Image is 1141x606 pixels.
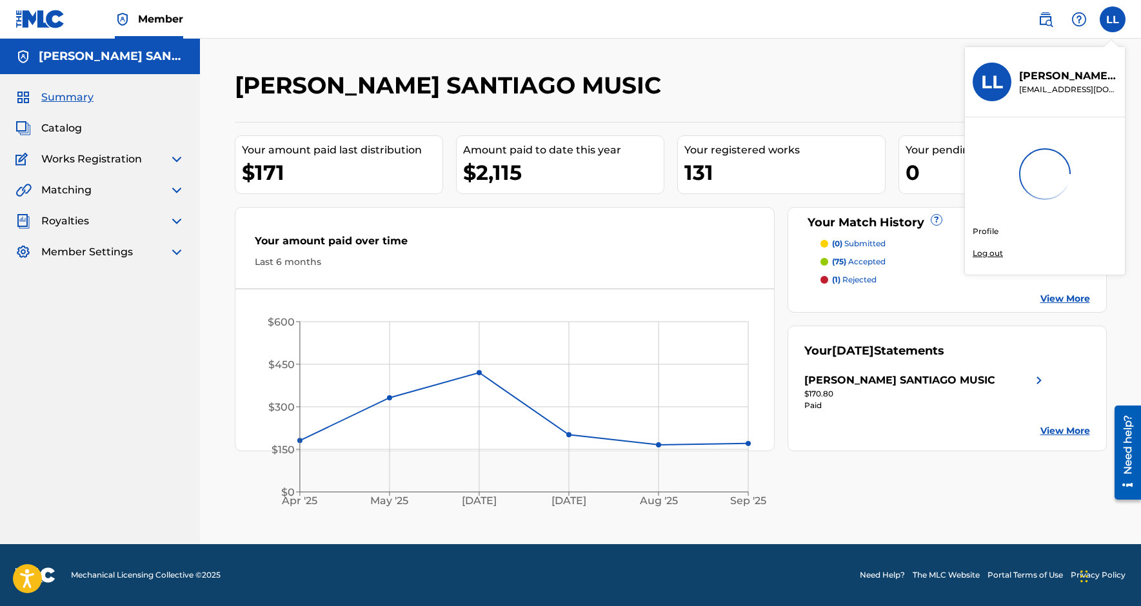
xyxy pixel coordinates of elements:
tspan: $600 [268,316,295,328]
tspan: [DATE] [462,495,497,507]
span: ? [931,215,942,225]
div: $2,115 [463,158,664,187]
img: expand [169,244,184,260]
tspan: $150 [272,444,295,456]
div: Last 6 months [255,255,755,269]
img: Accounts [15,49,31,64]
a: (75) accepted [820,256,1090,268]
div: Your Statements [804,342,944,360]
a: Public Search [1033,6,1058,32]
h2: [PERSON_NAME] SANTIAGO MUSIC [235,71,668,100]
iframe: Resource Center [1105,400,1141,506]
a: View More [1040,292,1090,306]
p: accepted [832,256,886,268]
p: Leonardo Lopez Santiago [1019,68,1117,84]
img: MLC Logo [15,10,65,28]
div: [PERSON_NAME] SANTIAGO MUSIC [804,373,995,388]
div: 0 [906,158,1106,187]
span: Royalties [41,213,89,229]
img: expand [169,182,184,198]
img: logo [15,567,55,583]
img: Catalog [15,121,31,136]
span: Works Registration [41,151,142,167]
h3: LL [981,71,1003,93]
div: Amount paid to date this year [463,142,664,158]
div: Widget de chat [1077,544,1141,606]
span: Member [138,12,183,26]
img: expand [169,213,184,229]
img: Summary [15,90,31,105]
a: CatalogCatalog [15,121,82,136]
tspan: Sep '25 [730,495,766,507]
tspan: Apr '25 [281,495,317,507]
img: Matching [15,182,32,198]
img: Royalties [15,213,31,229]
div: Your Match History [804,214,1090,231]
a: (1) rejected [820,274,1090,286]
div: Your registered works [684,142,885,158]
span: Matching [41,182,92,198]
div: Your amount paid over time [255,233,755,255]
img: help [1071,12,1087,27]
div: User Menu [1100,6,1126,32]
tspan: $0 [281,486,295,498]
tspan: May '25 [370,495,408,507]
img: search [1038,12,1053,27]
a: (0) submitted [820,238,1090,249]
img: right chevron icon [1031,373,1047,388]
img: preloader [1015,144,1074,203]
a: Portal Terms of Use [987,569,1063,581]
iframe: Chat Widget [1077,544,1141,606]
div: $170.80 [804,388,1047,400]
span: Catalog [41,121,82,136]
div: Arrastrar [1080,557,1088,596]
tspan: $300 [268,401,295,413]
a: The MLC Website [913,569,980,581]
div: Paid [804,400,1047,411]
img: expand [169,151,184,167]
div: Your amount paid last distribution [242,142,442,158]
span: (1) [832,275,840,284]
img: Works Registration [15,151,32,167]
p: submitted [832,238,886,249]
div: $171 [242,158,442,187]
a: Need Help? [860,569,905,581]
a: View More [1040,424,1090,438]
h5: LEONARDO LOPEZ SANTIAGO MUSIC [39,49,184,64]
div: Your pending works [906,142,1106,158]
p: Log out [973,248,1003,259]
a: SummarySummary [15,90,94,105]
div: 131 [684,158,885,187]
div: Help [1066,6,1092,32]
tspan: $450 [268,358,295,371]
tspan: [DATE] [551,495,586,507]
span: (75) [832,257,846,266]
a: Privacy Policy [1071,569,1126,581]
a: [PERSON_NAME] SANTIAGO MUSICright chevron icon$170.80Paid [804,373,1047,411]
span: Summary [41,90,94,105]
p: leonardols9651@gmail.com [1019,84,1117,95]
span: Member Settings [41,244,133,260]
span: (0) [832,239,842,248]
tspan: Aug '25 [639,495,678,507]
span: Mechanical Licensing Collective © 2025 [71,569,221,581]
p: rejected [832,274,877,286]
img: Member Settings [15,244,31,260]
img: Top Rightsholder [115,12,130,27]
a: Profile [973,226,998,237]
span: [DATE] [832,344,874,358]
